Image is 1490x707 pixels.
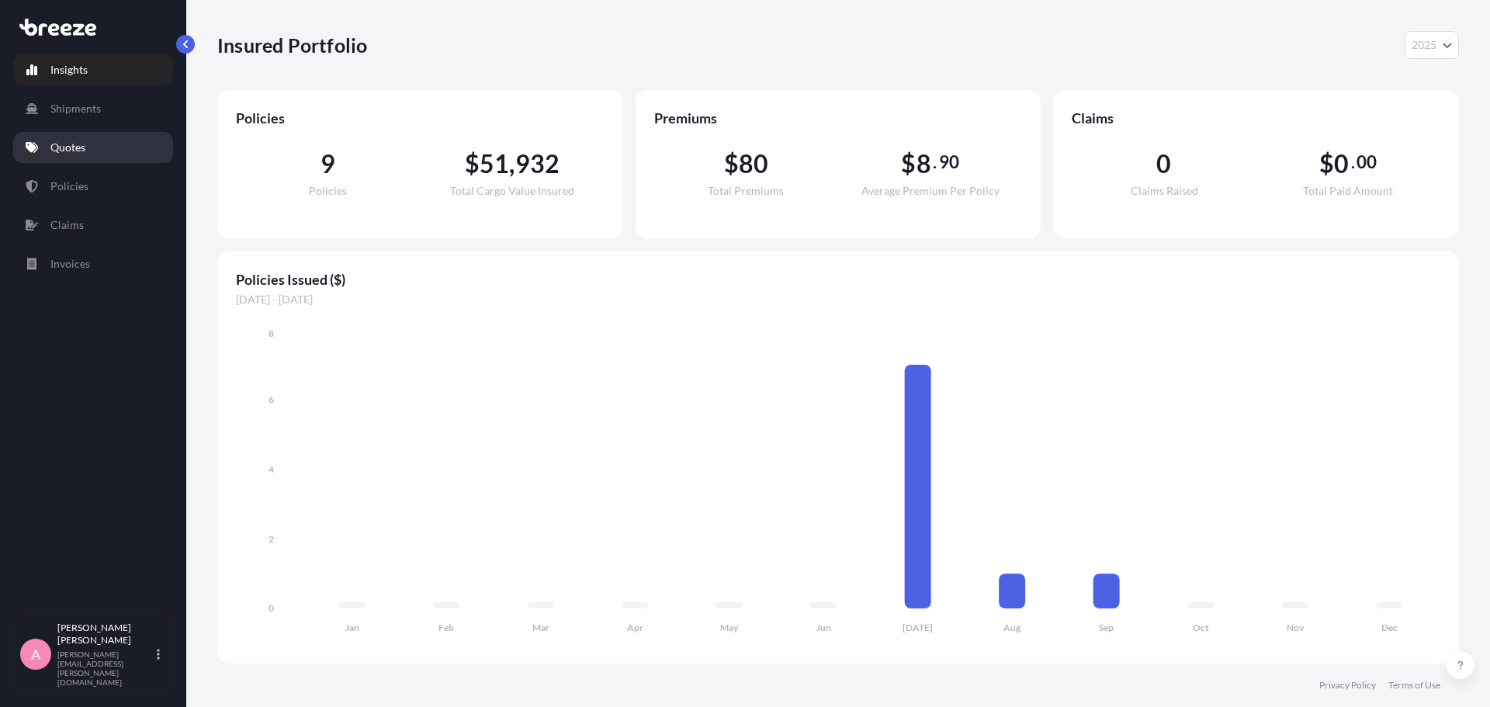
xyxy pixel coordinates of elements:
[450,185,574,196] span: Total Cargo Value Insured
[1003,622,1021,633] tspan: Aug
[50,178,88,194] p: Policies
[1156,151,1171,176] span: 0
[1351,156,1355,168] span: .
[1405,31,1459,59] button: Year Selector
[1357,156,1377,168] span: 00
[917,151,931,176] span: 8
[1319,151,1334,176] span: $
[345,622,359,633] tspan: Jan
[13,54,173,85] a: Insights
[50,256,90,272] p: Invoices
[1072,109,1440,127] span: Claims
[627,622,643,633] tspan: Apr
[901,151,916,176] span: $
[654,109,1023,127] span: Premiums
[1287,622,1305,633] tspan: Nov
[309,185,347,196] span: Policies
[269,602,274,614] tspan: 0
[720,622,739,633] tspan: May
[532,622,549,633] tspan: Mar
[438,622,454,633] tspan: Feb
[903,622,933,633] tspan: [DATE]
[50,101,101,116] p: Shipments
[269,328,274,339] tspan: 8
[509,151,515,176] span: ,
[1388,679,1440,691] a: Terms of Use
[50,140,85,155] p: Quotes
[13,248,173,279] a: Invoices
[480,151,509,176] span: 51
[50,62,88,78] p: Insights
[13,210,173,241] a: Claims
[816,622,831,633] tspan: Jun
[269,393,274,405] tspan: 6
[236,109,605,127] span: Policies
[57,650,154,687] p: [PERSON_NAME][EMAIL_ADDRESS][PERSON_NAME][DOMAIN_NAME]
[269,533,274,545] tspan: 2
[1131,185,1198,196] span: Claims Raised
[321,151,335,176] span: 9
[1334,151,1349,176] span: 0
[1303,185,1393,196] span: Total Paid Amount
[933,156,937,168] span: .
[1412,37,1436,53] span: 2025
[13,93,173,124] a: Shipments
[861,185,1000,196] span: Average Premium Per Policy
[739,151,768,176] span: 80
[515,151,560,176] span: 932
[217,33,367,57] p: Insured Portfolio
[724,151,739,176] span: $
[1099,622,1114,633] tspan: Sep
[50,217,84,233] p: Claims
[236,270,1440,289] span: Policies Issued ($)
[57,622,154,646] p: [PERSON_NAME] [PERSON_NAME]
[1381,622,1398,633] tspan: Dec
[13,171,173,202] a: Policies
[708,185,784,196] span: Total Premiums
[31,646,40,662] span: A
[1319,679,1376,691] a: Privacy Policy
[269,463,274,475] tspan: 4
[236,292,1440,307] span: [DATE] - [DATE]
[13,132,173,163] a: Quotes
[1193,622,1209,633] tspan: Oct
[465,151,480,176] span: $
[939,156,959,168] span: 90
